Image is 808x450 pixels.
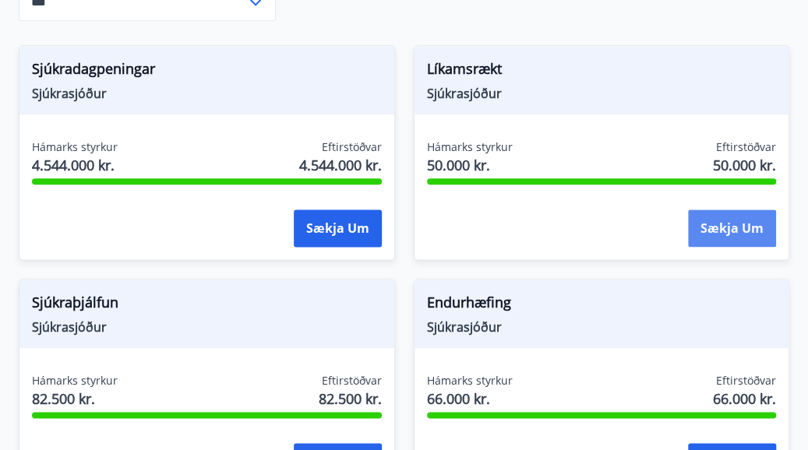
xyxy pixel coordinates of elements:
span: 66.000 kr. [427,388,513,409]
span: 50.000 kr. [713,155,776,175]
span: Eftirstöðvar [716,139,776,155]
span: Sjúkrasjóður [427,85,777,102]
span: Sjúkrasjóður [32,318,382,336]
span: 66.000 kr. [713,388,776,409]
span: Hámarks styrkur [32,373,118,388]
button: Sækja um [294,209,382,247]
button: Sækja um [688,209,776,247]
span: Hámarks styrkur [427,373,513,388]
span: Sjúkradagpeningar [32,58,382,85]
span: 82.500 kr. [32,388,118,409]
span: Eftirstöðvar [716,373,776,388]
span: Eftirstöðvar [322,373,382,388]
span: Hámarks styrkur [32,139,118,155]
span: 4.544.000 kr. [32,155,118,175]
span: Hámarks styrkur [427,139,513,155]
span: 82.500 kr. [319,388,382,409]
span: 4.544.000 kr. [299,155,382,175]
span: 50.000 kr. [427,155,513,175]
span: Sjúkrasjóður [32,85,382,102]
span: Sjúkrasjóður [427,318,777,336]
span: Eftirstöðvar [322,139,382,155]
span: Líkamsrækt [427,58,777,85]
span: Sjúkraþjálfun [32,292,382,318]
span: Endurhæfing [427,292,777,318]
